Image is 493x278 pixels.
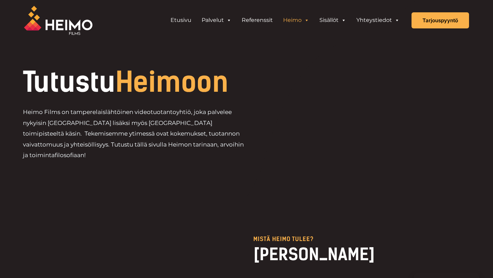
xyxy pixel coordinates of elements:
a: Referenssit [237,13,278,27]
aside: Header Widget 1 [162,13,408,27]
a: Tarjouspyyntö [412,12,469,28]
img: Heimo Filmsin logo [24,6,92,35]
a: Yhteystiedot [351,13,405,27]
h1: Tutustu [23,68,293,96]
a: Sisällöt [314,13,351,27]
p: Heimo Films on tamperelaislähtöinen videotuotantoyhtiö, joka palvelee nykyisin [GEOGRAPHIC_DATA] ... [23,107,246,161]
a: Palvelut [197,13,237,27]
span: Heimoon [115,66,228,99]
a: Heimo [278,13,314,27]
h2: [PERSON_NAME] [253,244,469,265]
a: Etusivu [165,13,197,27]
p: Mistä heimo tulee? [253,236,469,242]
